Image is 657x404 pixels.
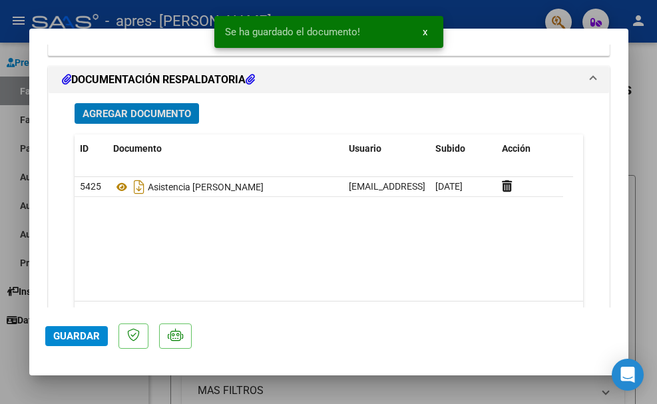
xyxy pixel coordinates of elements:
datatable-header-cell: Documento [108,134,343,163]
span: [DATE] [435,181,463,192]
datatable-header-cell: ID [75,134,108,163]
span: 5425 [80,181,101,192]
span: Acción [502,143,531,154]
h1: DOCUMENTACIÓN RESPALDATORIA [62,72,255,88]
datatable-header-cell: Acción [497,134,563,163]
div: Open Intercom Messenger [612,359,644,391]
span: x [423,26,427,38]
span: Guardar [53,330,100,342]
button: Guardar [45,326,108,346]
span: Se ha guardado el documento! [225,25,360,39]
span: Agregar Documento [83,108,191,120]
span: Asistencia [PERSON_NAME] [113,182,264,192]
span: Documento [113,143,162,154]
datatable-header-cell: Subido [430,134,497,163]
button: x [412,20,438,44]
i: Descargar documento [130,176,148,198]
div: 1 total [75,302,583,335]
datatable-header-cell: Usuario [343,134,430,163]
span: Usuario [349,143,381,154]
button: Agregar Documento [75,103,199,124]
div: DOCUMENTACIÓN RESPALDATORIA [49,93,609,365]
mat-expansion-panel-header: DOCUMENTACIÓN RESPALDATORIA [49,67,609,93]
span: Subido [435,143,465,154]
span: [EMAIL_ADDRESS][DOMAIN_NAME] - [PERSON_NAME] [349,181,574,192]
span: ID [80,143,89,154]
